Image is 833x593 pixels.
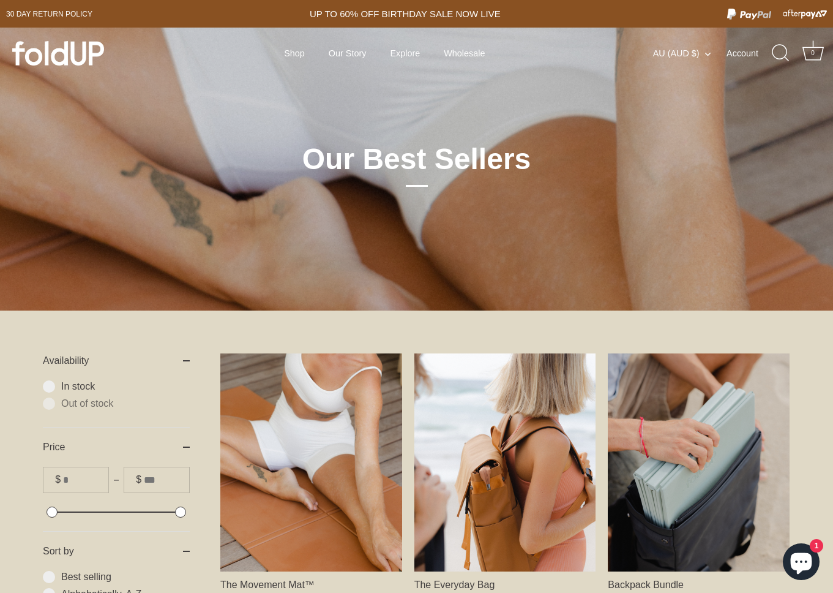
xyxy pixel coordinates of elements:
a: Our Story [318,42,377,65]
summary: Sort by [43,532,190,571]
img: foldUP [12,41,104,66]
a: Cart [799,40,826,67]
a: Wholesale [433,42,496,65]
span: Backpack Bundle [608,572,790,592]
span: In stock [61,380,190,393]
a: Search [768,40,794,67]
span: Out of stock [61,398,190,410]
a: Account [727,46,771,61]
div: 0 [807,47,819,59]
summary: Availability [43,341,190,380]
a: The Movement Mat™ [220,353,402,572]
span: The Movement Mat™ [220,572,402,592]
span: $ [55,474,61,485]
button: AU (AUD $) [653,48,724,59]
a: Backpack Bundle [608,353,790,572]
a: Explore [379,42,430,65]
a: Shop [274,42,315,65]
input: From [63,467,108,493]
span: Best selling [61,571,190,583]
inbox-online-store-chat: Shopify online store chat [779,543,823,583]
div: Primary navigation [254,42,515,65]
input: To [144,467,189,493]
a: The Everyday Bag [414,353,596,572]
summary: Price [43,428,190,467]
a: foldUP [12,41,129,66]
h1: Our Best Sellers [200,141,634,187]
span: $ [136,474,141,485]
span: The Everyday Bag [414,572,596,592]
a: 30 day Return policy [6,7,92,21]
